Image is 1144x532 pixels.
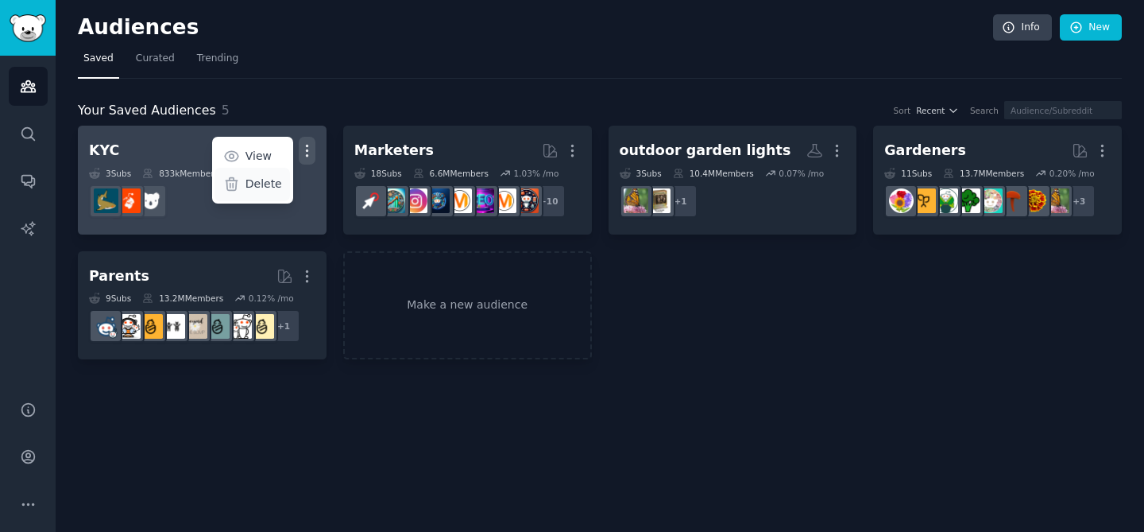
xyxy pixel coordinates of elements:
img: parentsofmultiples [116,314,141,339]
img: InstagramMarketing [403,188,427,213]
img: EnvironmentalNews [116,188,141,213]
img: SavageGarden [933,188,958,213]
a: Saved [78,46,119,79]
a: Parents9Subs13.2MMembers0.12% /mo+1ParentingdadditSingleParentsbeyondthebumptoddlersNewParentspar... [78,251,327,360]
a: KYCViewDelete3Subs833kMembers0.64% /moAskAnAustralianEnvironmentalNewssharks [78,126,327,235]
img: beyondthebump [183,314,207,339]
img: Parenting [249,314,274,339]
a: Curated [130,46,180,79]
img: Parents [94,314,118,339]
div: 0.20 % /mo [1049,168,1095,179]
h2: Audiences [78,15,993,41]
span: Your Saved Audiences [78,101,216,121]
a: Trending [191,46,244,79]
div: 9 Sub s [89,293,131,304]
input: Audience/Subreddit [1004,101,1122,119]
div: 3 Sub s [89,168,131,179]
a: New [1060,14,1122,41]
div: KYC [89,141,119,161]
img: gardening [1045,188,1069,213]
img: whatsthisplant [1022,188,1047,213]
img: sharks [94,188,118,213]
div: Parents [89,266,149,286]
span: 5 [222,103,230,118]
img: toddlers [160,314,185,339]
div: Marketers [354,141,434,161]
img: marketing [492,188,516,213]
a: View [214,140,290,173]
span: Curated [136,52,175,66]
div: 1.03 % /mo [514,168,559,179]
div: outdoor garden lights [620,141,791,161]
a: Marketers18Subs6.6MMembers1.03% /mo+10socialmediamarketingSEODigitalMarketingdigital_marketingIns... [343,126,592,235]
div: Sort [894,105,911,116]
p: Delete [245,176,282,192]
img: daddit [227,314,252,339]
div: + 10 [532,184,566,218]
div: Gardeners [884,141,966,161]
img: DigitalMarketing [447,188,472,213]
div: 11 Sub s [884,168,932,179]
p: View [245,148,272,165]
div: + 3 [1062,184,1096,218]
div: 0.12 % /mo [249,293,294,304]
div: 3 Sub s [620,168,662,179]
a: Info [993,14,1052,41]
div: Search [970,105,999,116]
div: 13.2M Members [142,293,223,304]
img: digital_marketing [425,188,450,213]
img: socialmedia [514,188,539,213]
img: vegetablegardening [956,188,980,213]
button: Recent [916,105,959,116]
img: flowers [889,188,914,213]
img: GardeningUK [911,188,936,213]
div: + 1 [664,184,698,218]
a: Make a new audience [343,251,592,360]
div: 6.6M Members [413,168,489,179]
div: 13.7M Members [943,168,1024,179]
a: Gardeners11Subs13.7MMembers0.20% /mo+3gardeningwhatsthisplantmycologysucculentsvegetablegardening... [873,126,1122,235]
img: NewParents [138,314,163,339]
div: 0.07 % /mo [779,168,824,179]
img: AskElectricians [646,188,671,213]
div: 10.4M Members [673,168,754,179]
span: Recent [916,105,945,116]
a: outdoor garden lights3Subs10.4MMembers0.07% /mo+1AskElectriciansgardening [609,126,857,235]
img: PPC [358,188,383,213]
img: succulents [978,188,1003,213]
img: gardening [624,188,648,213]
img: mycology [1000,188,1025,213]
img: SEO [470,188,494,213]
div: 18 Sub s [354,168,402,179]
div: + 1 [267,309,300,343]
div: 833k Members [142,168,218,179]
img: Affiliatemarketing [381,188,405,213]
img: AskAnAustralian [138,188,163,213]
span: Saved [83,52,114,66]
img: GummySearch logo [10,14,46,42]
img: SingleParents [205,314,230,339]
span: Trending [197,52,238,66]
